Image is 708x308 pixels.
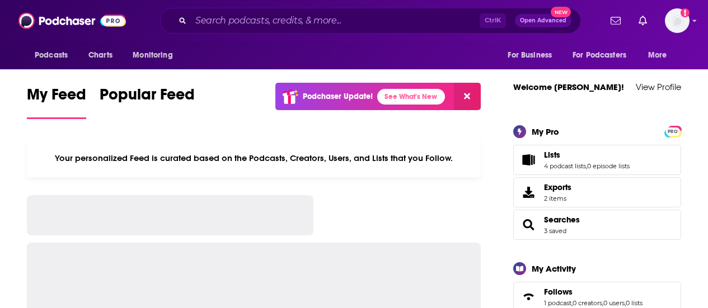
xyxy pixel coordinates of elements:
[88,48,112,63] span: Charts
[100,85,195,119] a: Popular Feed
[544,195,571,202] span: 2 items
[573,299,602,307] a: 0 creators
[634,11,651,30] a: Show notifications dropdown
[303,92,373,101] p: Podchaser Update!
[544,287,573,297] span: Follows
[636,82,681,92] a: View Profile
[125,45,187,66] button: open menu
[35,48,68,63] span: Podcasts
[18,10,126,31] img: Podchaser - Follow, Share and Rate Podcasts
[544,299,571,307] a: 1 podcast
[544,215,580,225] a: Searches
[27,45,82,66] button: open menu
[544,150,630,160] a: Lists
[665,8,690,33] button: Show profile menu
[517,152,540,168] a: Lists
[513,177,681,207] a: Exports
[544,150,560,160] span: Lists
[517,184,540,200] span: Exports
[544,182,571,192] span: Exports
[640,45,681,66] button: open menu
[666,126,679,135] a: PRO
[648,48,667,63] span: More
[517,217,540,233] a: Searches
[508,48,552,63] span: For Business
[480,13,506,28] span: Ctrl K
[626,299,643,307] a: 0 lists
[571,299,573,307] span: ,
[532,263,576,274] div: My Activity
[500,45,566,66] button: open menu
[606,11,625,30] a: Show notifications dropdown
[27,85,86,111] span: My Feed
[513,210,681,240] span: Searches
[587,162,630,170] a: 0 episode lists
[665,8,690,33] img: User Profile
[160,8,581,34] div: Search podcasts, credits, & more...
[681,8,690,17] svg: Add a profile image
[586,162,587,170] span: ,
[100,85,195,111] span: Popular Feed
[544,287,643,297] a: Follows
[513,145,681,175] span: Lists
[520,18,566,23] span: Open Advanced
[573,48,626,63] span: For Podcasters
[602,299,603,307] span: ,
[191,12,480,30] input: Search podcasts, credits, & more...
[27,139,481,177] div: Your personalized Feed is curated based on the Podcasts, Creators, Users, and Lists that you Follow.
[603,299,625,307] a: 0 users
[565,45,643,66] button: open menu
[517,289,540,305] a: Follows
[532,126,559,137] div: My Pro
[551,7,571,17] span: New
[666,127,679,136] span: PRO
[513,82,624,92] a: Welcome [PERSON_NAME]!
[544,227,566,235] a: 3 saved
[377,89,445,105] a: See What's New
[515,14,571,27] button: Open AdvancedNew
[81,45,119,66] a: Charts
[133,48,172,63] span: Monitoring
[544,162,586,170] a: 4 podcast lists
[625,299,626,307] span: ,
[665,8,690,33] span: Logged in as HavasAlexa
[27,85,86,119] a: My Feed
